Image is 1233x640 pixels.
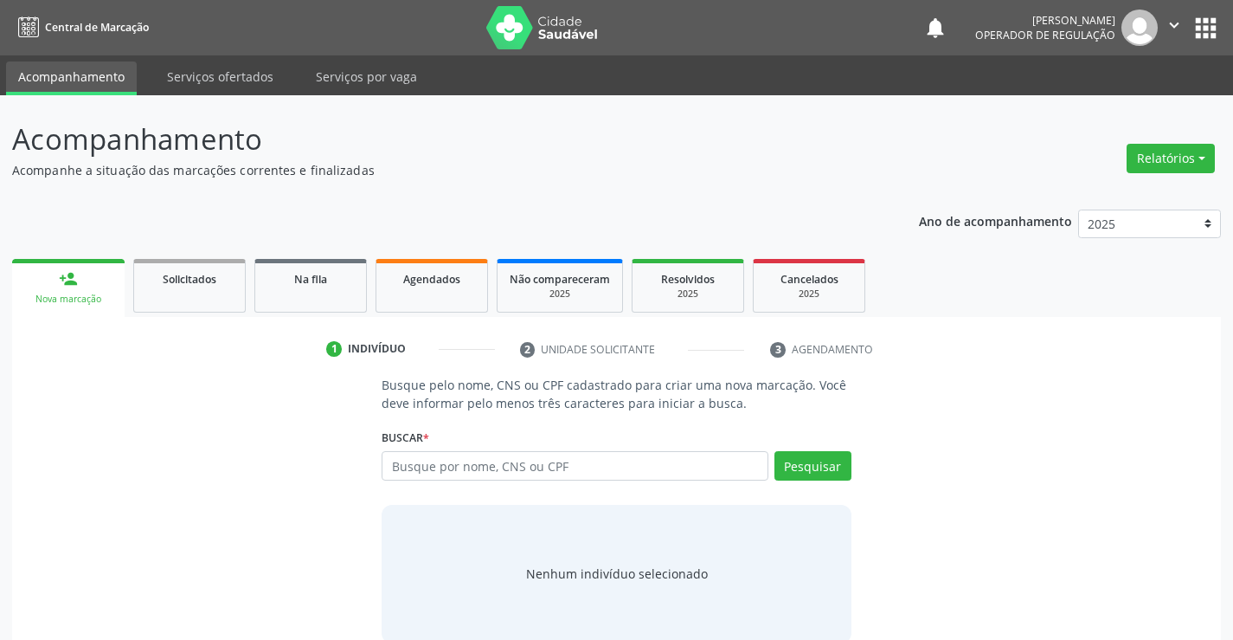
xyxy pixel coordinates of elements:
[975,13,1115,28] div: [PERSON_NAME]
[348,341,406,357] div: Indivíduo
[766,288,852,301] div: 2025
[163,272,216,287] span: Solicitados
[403,272,460,287] span: Agendados
[382,376,851,412] p: Busque pelo nome, CNS ou CPF cadastrado para criar uma nova marcação. Você deve informar pelo men...
[12,13,149,42] a: Central de Marcação
[510,288,610,301] div: 2025
[12,161,858,179] p: Acompanhe a situação das marcações correntes e finalizadas
[1165,16,1184,35] i: 
[975,28,1115,42] span: Operador de regulação
[382,424,429,451] label: Buscar
[12,118,858,161] p: Acompanhamento
[645,288,731,301] div: 2025
[1127,144,1215,173] button: Relatórios
[923,16,947,40] button: notifications
[1158,10,1191,46] button: 
[526,565,708,583] div: Nenhum indivíduo selecionado
[59,269,78,288] div: person_add
[45,20,149,35] span: Central de Marcação
[780,272,838,287] span: Cancelados
[774,451,851,481] button: Pesquisar
[326,341,342,357] div: 1
[1121,10,1158,46] img: img
[919,210,1072,231] p: Ano de acompanhamento
[6,61,137,95] a: Acompanhamento
[382,451,767,481] input: Busque por nome, CNS ou CPF
[155,61,286,92] a: Serviços ofertados
[24,293,112,306] div: Nova marcação
[510,272,610,287] span: Não compareceram
[661,272,715,287] span: Resolvidos
[304,61,429,92] a: Serviços por vaga
[294,272,327,287] span: Na fila
[1191,13,1221,43] button: apps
